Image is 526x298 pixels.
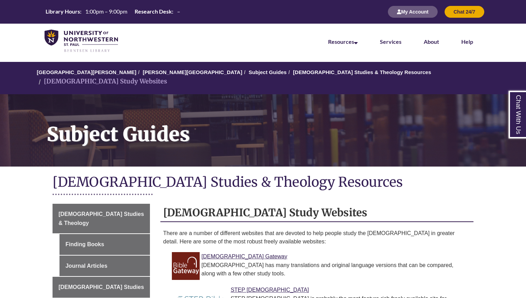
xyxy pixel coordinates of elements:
h1: [DEMOGRAPHIC_DATA] Studies & Theology Resources [53,174,473,192]
th: Research Desk: [132,8,174,15]
h1: Subject Guides [39,94,526,158]
span: – [177,8,180,15]
a: Resources [328,38,358,45]
a: Help [461,38,473,45]
a: [PERSON_NAME][GEOGRAPHIC_DATA] [143,69,242,75]
a: Journal Articles [59,256,150,276]
span: [DEMOGRAPHIC_DATA] Studies [58,284,144,290]
a: Chat 24/7 [445,9,484,15]
th: Library Hours: [43,8,82,15]
button: Chat 24/7 [445,6,484,18]
p: There are a number of different websites that are devoted to help people study the [DEMOGRAPHIC_D... [163,229,471,246]
a: [DEMOGRAPHIC_DATA] Studies [53,277,150,298]
a: Link to Bible Gateway [DEMOGRAPHIC_DATA] Gateway [201,253,287,259]
div: [DEMOGRAPHIC_DATA] has many translations and original language versions that can be compared, alo... [177,261,468,278]
img: UNWSP Library Logo [45,30,118,53]
a: Finding Books [59,234,150,255]
span: 1:00pm – 9:00pm [85,8,127,15]
a: Subject Guides [249,69,287,75]
table: Hours Today [43,8,183,15]
a: Hours Today [43,8,183,16]
a: My Account [388,9,438,15]
a: [DEMOGRAPHIC_DATA] Studies & Theology [53,204,150,233]
button: My Account [388,6,438,18]
span: [DEMOGRAPHIC_DATA] Studies & Theology [58,211,144,226]
a: Services [380,38,401,45]
a: Link to STEP Bible STEP [DEMOGRAPHIC_DATA] [231,287,309,293]
a: [DEMOGRAPHIC_DATA] Studies & Theology Resources [293,69,431,75]
h2: [DEMOGRAPHIC_DATA] Study Websites [160,204,473,222]
li: [DEMOGRAPHIC_DATA] Study Websites [37,76,167,87]
img: Link to Bible Gateway [172,252,200,280]
a: About [424,38,439,45]
a: [GEOGRAPHIC_DATA][PERSON_NAME] [37,69,136,75]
